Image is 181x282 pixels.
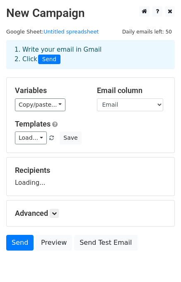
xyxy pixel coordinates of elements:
[8,45,173,64] div: 1. Write your email in Gmail 2. Click
[15,86,84,95] h5: Variables
[15,98,65,111] a: Copy/paste...
[15,131,47,144] a: Load...
[43,29,99,35] a: Untitled spreadsheet
[36,235,72,251] a: Preview
[6,235,34,251] a: Send
[15,119,51,128] a: Templates
[38,55,60,65] span: Send
[15,209,166,218] h5: Advanced
[15,166,166,187] div: Loading...
[15,166,166,175] h5: Recipients
[119,29,175,35] a: Daily emails left: 50
[119,27,175,36] span: Daily emails left: 50
[60,131,81,144] button: Save
[6,6,175,20] h2: New Campaign
[6,29,99,35] small: Google Sheet:
[97,86,167,95] h5: Email column
[74,235,137,251] a: Send Test Email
